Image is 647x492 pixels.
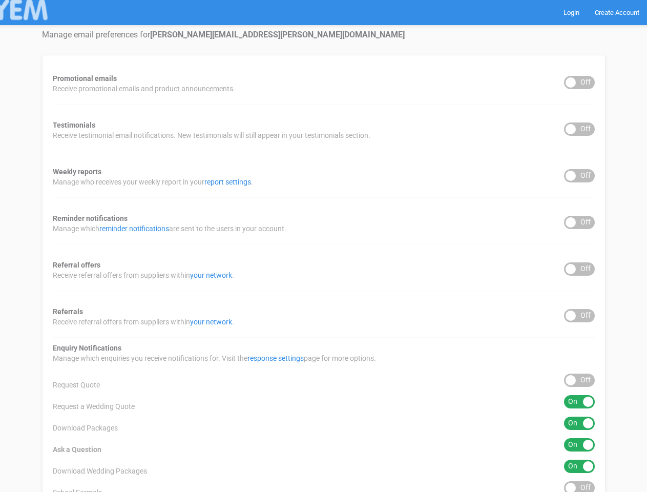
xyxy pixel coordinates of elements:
span: Receive referral offers from suppliers within . [53,317,234,327]
a: your network [190,318,232,326]
span: Receive promotional emails and product announcements. [53,84,235,94]
strong: Referral offers [53,261,100,269]
span: Ask a Question [53,444,101,455]
span: Download Wedding Packages [53,466,147,476]
a: your network [190,271,232,279]
strong: Testimonials [53,121,95,129]
span: Manage who receives your weekly report in your . [53,177,253,187]
a: response settings [247,354,304,362]
span: Request Quote [53,380,100,390]
strong: Weekly reports [53,168,101,176]
a: reminder notifications [99,224,169,233]
strong: Referrals [53,307,83,316]
strong: Enquiry Notifications [53,344,121,352]
a: report settings [204,178,251,186]
strong: Reminder notifications [53,214,128,222]
span: Manage which enquiries you receive notifications for. Visit the page for more options. [53,353,376,363]
span: Download Packages [53,423,118,433]
span: Receive referral offers from suppliers within . [53,270,234,280]
span: Request a Wedding Quote [53,401,135,412]
strong: Promotional emails [53,74,117,83]
h4: Manage email preferences for [42,30,606,39]
strong: [PERSON_NAME][EMAIL_ADDRESS][PERSON_NAME][DOMAIN_NAME] [150,30,405,39]
span: Manage which are sent to the users in your account. [53,223,286,234]
span: Receive testimonial email notifications. New testimonials will still appear in your testimonials ... [53,130,370,140]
